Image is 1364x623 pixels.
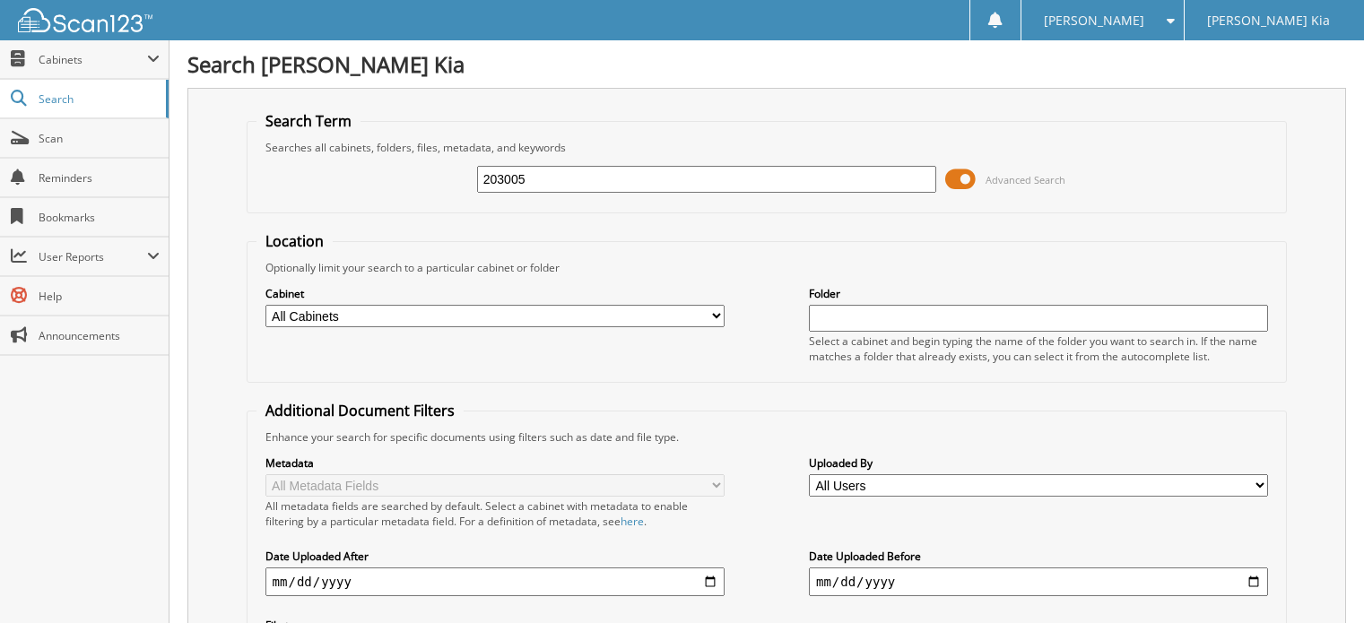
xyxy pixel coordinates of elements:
div: Select a cabinet and begin typing the name of the folder you want to search in. If the name match... [809,333,1268,364]
div: Enhance your search for specific documents using filters such as date and file type. [256,429,1278,445]
label: Date Uploaded After [265,549,725,564]
legend: Location [256,231,333,251]
span: Advanced Search [986,173,1065,186]
span: Scan [39,131,160,146]
label: Uploaded By [809,455,1268,471]
img: scan123-logo-white.svg [18,8,152,32]
legend: Additional Document Filters [256,401,464,420]
label: Folder [809,286,1268,301]
span: [PERSON_NAME] [1044,15,1144,26]
span: Help [39,289,160,304]
input: end [809,567,1268,596]
legend: Search Term [256,111,361,131]
a: here [621,514,644,529]
input: start [265,567,725,596]
div: All metadata fields are searched by default. Select a cabinet with metadata to enable filtering b... [265,498,725,529]
label: Metadata [265,455,725,471]
label: Date Uploaded Before [809,549,1268,564]
span: Bookmarks [39,210,160,225]
label: Cabinet [265,286,725,301]
div: Searches all cabinets, folders, files, metadata, and keywords [256,140,1278,155]
span: Search [39,91,157,107]
span: Reminders [39,170,160,186]
span: Announcements [39,328,160,343]
div: Optionally limit your search to a particular cabinet or folder [256,260,1278,275]
span: [PERSON_NAME] Kia [1207,15,1330,26]
span: Cabinets [39,52,147,67]
iframe: Chat Widget [1274,537,1364,623]
h1: Search [PERSON_NAME] Kia [187,49,1346,79]
span: User Reports [39,249,147,264]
